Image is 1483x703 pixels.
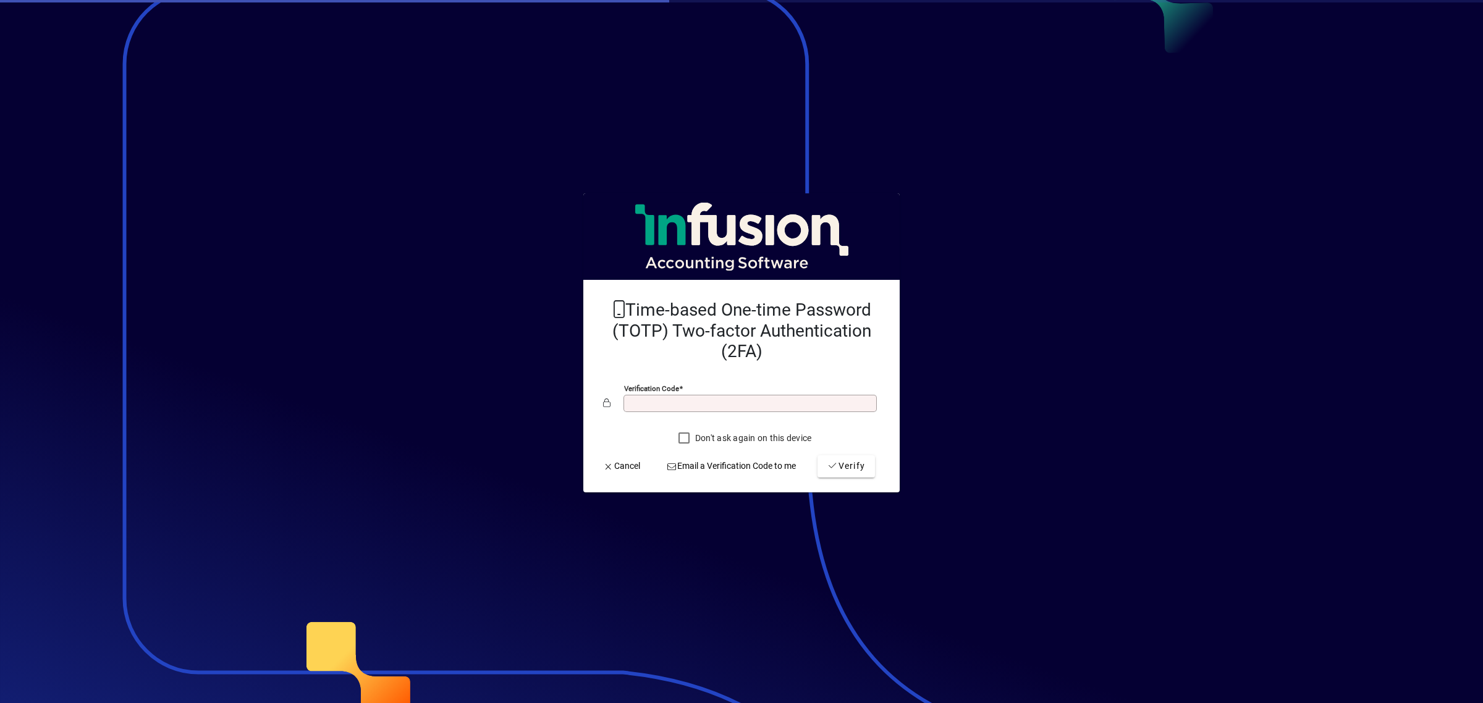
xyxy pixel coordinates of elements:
[598,455,645,478] button: Cancel
[662,455,801,478] button: Email a Verification Code to me
[603,460,640,473] span: Cancel
[818,455,875,478] button: Verify
[603,300,880,362] h2: Time-based One-time Password (TOTP) Two-factor Authentication (2FA)
[624,384,679,393] mat-label: Verification code
[827,460,865,473] span: Verify
[667,460,796,473] span: Email a Verification Code to me
[693,432,812,444] label: Don't ask again on this device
